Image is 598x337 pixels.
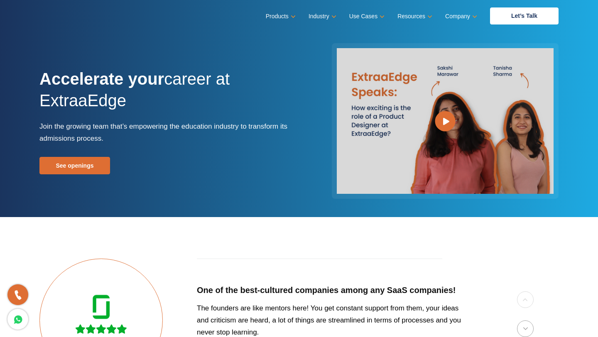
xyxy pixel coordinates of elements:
a: Industry [309,10,335,22]
p: Join the growing team that’s empowering the education industry to transform its admissions process. [39,120,293,144]
strong: Accelerate your [39,70,164,88]
button: Next [517,320,534,337]
a: Resources [397,10,431,22]
h1: career at ExtraaEdge [39,68,293,120]
h5: One of the best-cultured companies among any SaaS companies! [197,285,470,295]
a: Company [445,10,475,22]
a: Products [266,10,294,22]
a: Let’s Talk [490,7,559,24]
a: See openings [39,157,110,174]
a: Use Cases [349,10,383,22]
